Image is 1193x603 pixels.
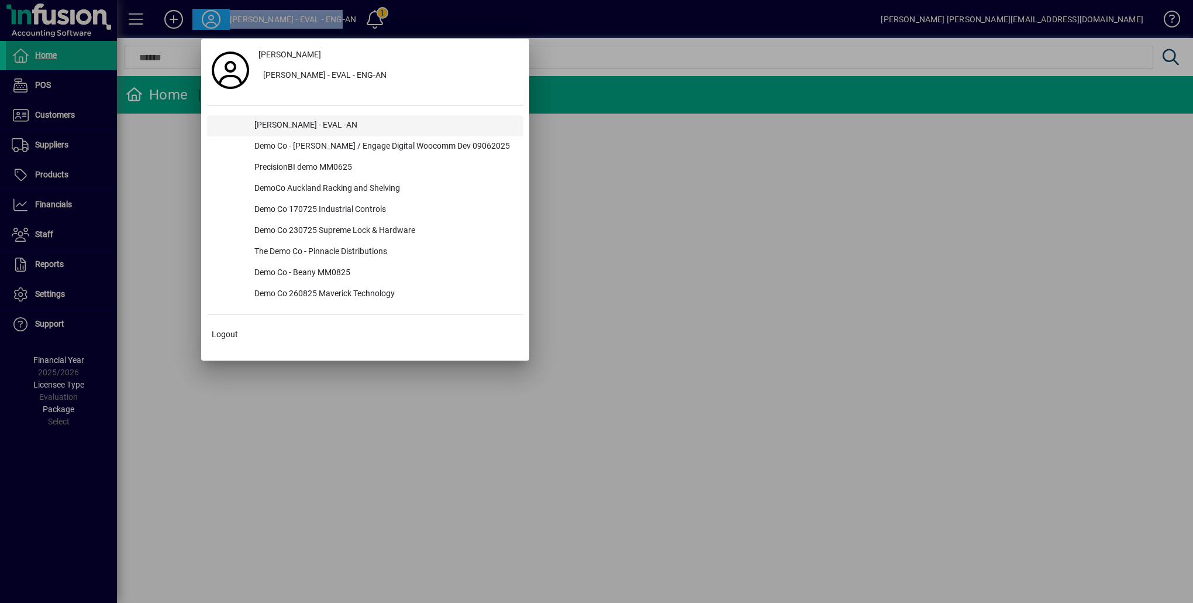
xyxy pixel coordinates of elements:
div: Demo Co 230725 Supreme Lock & Hardware [245,221,523,242]
button: PrecisionBI demo MM0625 [207,157,523,179]
img: tab_keywords_by_traffic_grey.svg [116,68,126,77]
div: DemoCo Auckland Racking and Shelving [245,179,523,200]
div: Demo Co 170725 Industrial Controls [245,200,523,221]
div: v 4.0.25 [33,19,57,28]
a: Profile [207,60,254,81]
div: PrecisionBI demo MM0625 [245,157,523,179]
button: Demo Co 170725 Industrial Controls [207,200,523,221]
div: Domain Overview [44,69,105,77]
button: Demo Co - Beany MM0825 [207,263,523,284]
div: The Demo Co - Pinnacle Distributions [245,242,523,263]
button: Demo Co 230725 Supreme Lock & Hardware [207,221,523,242]
img: website_grey.svg [19,30,28,40]
button: The Demo Co - Pinnacle Distributions [207,242,523,263]
div: Keywords by Traffic [129,69,197,77]
a: [PERSON_NAME] [254,44,523,66]
div: [PERSON_NAME] - EVAL -AN [245,115,523,136]
button: [PERSON_NAME] - EVAL -AN [207,115,523,136]
div: Domain: [DOMAIN_NAME] [30,30,129,40]
button: [PERSON_NAME] - EVAL - ENG-AN [254,66,523,87]
button: DemoCo Auckland Racking and Shelving [207,179,523,200]
button: Demo Co 260825 Maverick Technology [207,284,523,305]
button: Logout [207,324,523,345]
img: logo_orange.svg [19,19,28,28]
button: Demo Co - [PERSON_NAME] / Engage Digital Woocomm Dev 09062025 [207,136,523,157]
div: Demo Co - Beany MM0825 [245,263,523,284]
span: Logout [212,328,238,341]
div: Demo Co 260825 Maverick Technology [245,284,523,305]
div: Demo Co - [PERSON_NAME] / Engage Digital Woocomm Dev 09062025 [245,136,523,157]
img: tab_domain_overview_orange.svg [32,68,41,77]
span: [PERSON_NAME] [258,49,321,61]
